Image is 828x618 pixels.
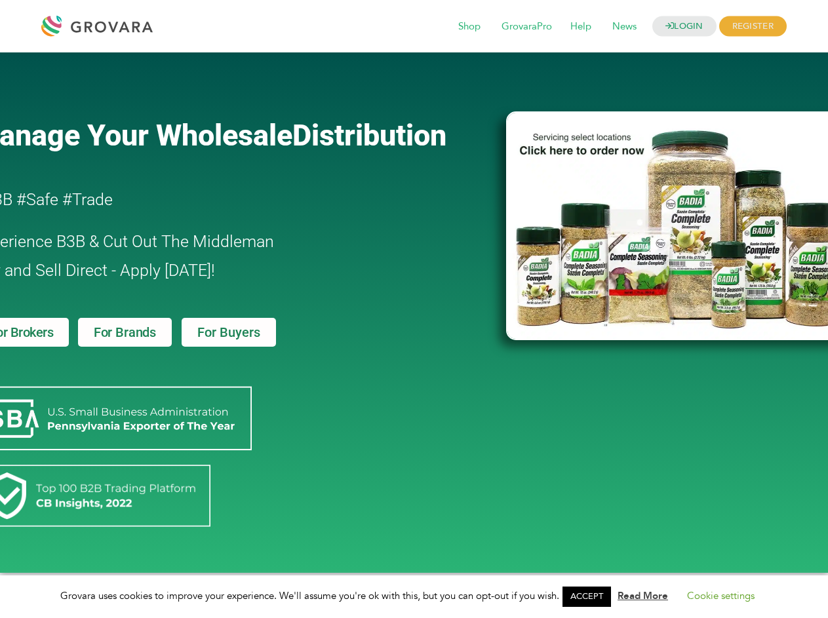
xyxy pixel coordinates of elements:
[618,589,668,602] a: Read More
[197,326,260,339] span: For Buyers
[603,20,646,34] a: News
[182,318,276,347] a: For Buyers
[562,587,611,607] a: ACCEPT
[652,16,717,37] a: LOGIN
[687,589,755,602] a: Cookie settings
[561,20,601,34] a: Help
[492,14,561,39] span: GrovaraPro
[78,318,172,347] a: For Brands
[292,118,446,153] span: Distribution
[449,20,490,34] a: Shop
[492,20,561,34] a: GrovaraPro
[719,16,787,37] span: REGISTER
[561,14,601,39] span: Help
[603,14,646,39] span: News
[94,326,156,339] span: For Brands
[449,14,490,39] span: Shop
[60,589,768,602] span: Grovara uses cookies to improve your experience. We'll assume you're ok with this, but you can op...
